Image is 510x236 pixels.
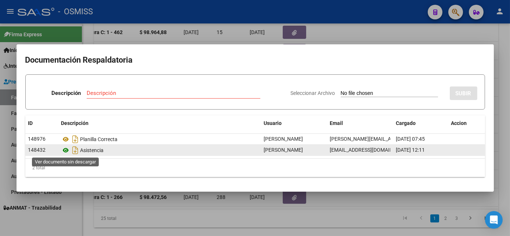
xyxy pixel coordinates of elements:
[451,120,467,126] span: Accion
[330,120,343,126] span: Email
[58,115,261,131] datatable-header-cell: Descripción
[61,120,89,126] span: Descripción
[393,115,448,131] datatable-header-cell: Cargado
[291,90,335,96] span: Seleccionar Archivo
[450,86,477,100] button: SUBIR
[396,120,416,126] span: Cargado
[264,120,282,126] span: Usuario
[71,133,80,145] i: Descargar documento
[261,115,327,131] datatable-header-cell: Usuario
[61,133,258,145] div: Planilla Correcta
[28,147,46,153] span: 148432
[25,53,485,67] h2: Documentación Respaldatoria
[485,211,503,229] div: Open Intercom Messenger
[330,147,412,153] span: [EMAIL_ADDRESS][DOMAIN_NAME]
[448,115,485,131] datatable-header-cell: Accion
[71,144,80,156] i: Descargar documento
[264,147,303,153] span: [PERSON_NAME]
[25,115,58,131] datatable-header-cell: ID
[264,136,303,142] span: [PERSON_NAME]
[396,136,425,142] span: [DATE] 07:45
[51,89,81,97] p: Descripción
[456,90,471,97] span: SUBIR
[327,115,393,131] datatable-header-cell: Email
[28,136,46,142] span: 148976
[25,159,485,177] div: 2 total
[396,147,425,153] span: [DATE] 12:11
[330,136,451,142] span: [PERSON_NAME][EMAIL_ADDRESS][DOMAIN_NAME]
[61,144,258,156] div: Asistencia
[28,120,33,126] span: ID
